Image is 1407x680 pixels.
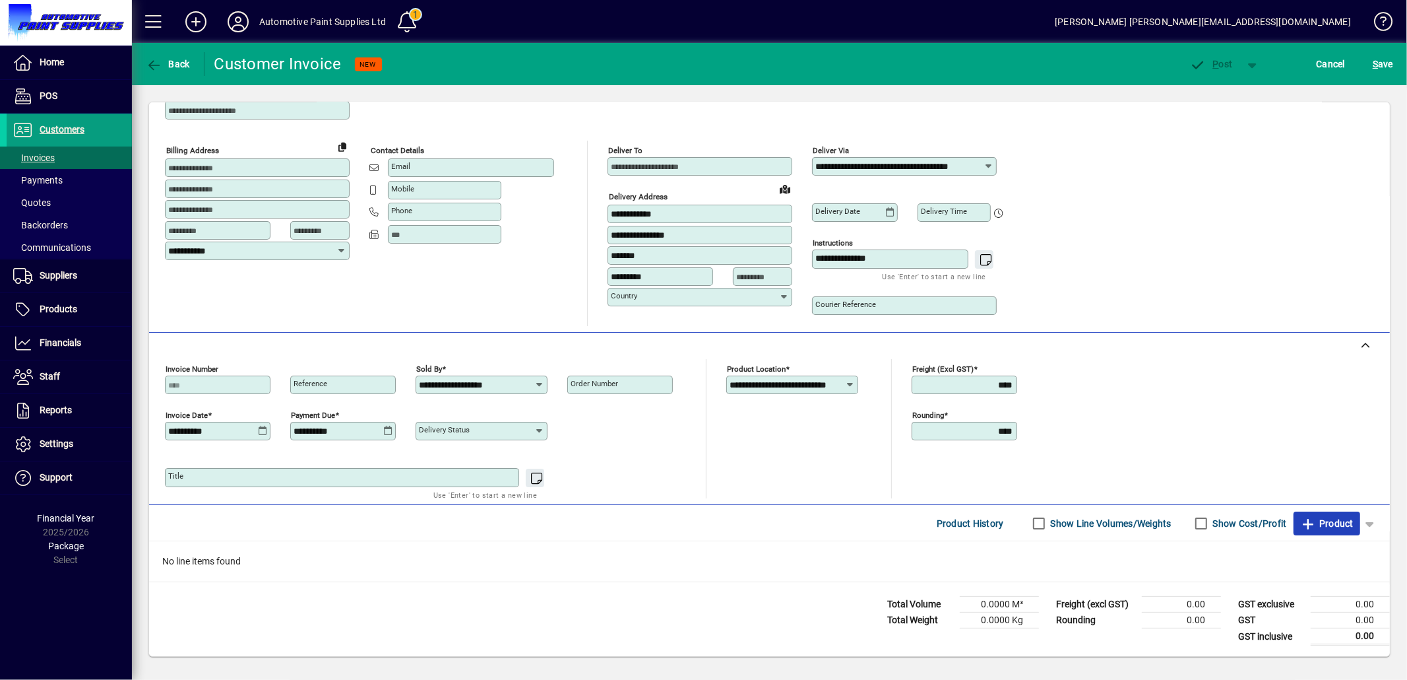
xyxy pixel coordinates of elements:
[7,394,132,427] a: Reports
[291,411,335,420] mat-label: Payment due
[40,405,72,415] span: Reports
[881,613,960,629] td: Total Weight
[7,428,132,461] a: Settings
[294,379,327,388] mat-label: Reference
[175,10,217,34] button: Add
[921,207,967,216] mat-label: Delivery time
[1317,53,1346,75] span: Cancel
[13,175,63,186] span: Payments
[391,162,410,171] mat-label: Email
[912,364,974,374] mat-label: Freight (excl GST)
[13,197,51,208] span: Quotes
[1213,59,1219,69] span: P
[132,52,204,76] app-page-header-button: Back
[391,206,412,215] mat-label: Phone
[7,46,132,79] a: Home
[40,270,77,281] span: Suppliers
[259,11,386,32] div: Automotive Paint Supplies Ltd
[1055,11,1351,32] div: [PERSON_NAME] [PERSON_NAME][EMAIL_ADDRESS][DOMAIN_NAME]
[7,360,132,393] a: Staff
[815,207,860,216] mat-label: Delivery date
[1142,597,1221,613] td: 0.00
[774,178,796,199] a: View on map
[611,291,637,300] mat-label: Country
[960,597,1039,613] td: 0.0000 M³
[813,146,849,155] mat-label: Deliver via
[7,461,132,494] a: Support
[166,411,208,420] mat-label: Invoice date
[360,60,377,69] span: NEW
[214,53,342,75] div: Customer Invoice
[38,513,95,524] span: Financial Year
[608,146,642,155] mat-label: Deliver To
[7,191,132,214] a: Quotes
[1294,512,1360,535] button: Product
[48,541,84,551] span: Package
[168,471,183,481] mat-label: Title
[40,371,60,382] span: Staff
[960,613,1039,629] td: 0.0000 Kg
[146,59,190,69] span: Back
[40,90,57,101] span: POS
[13,153,55,163] span: Invoices
[571,379,618,388] mat-label: Order number
[7,327,132,360] a: Financials
[1311,629,1390,645] td: 0.00
[1142,613,1221,629] td: 0.00
[142,52,193,76] button: Back
[883,269,986,284] mat-hint: Use 'Enter' to start a new line
[332,136,353,157] button: Copy to Delivery address
[1210,517,1287,530] label: Show Cost/Profit
[1311,613,1390,629] td: 0.00
[7,259,132,292] a: Suppliers
[1190,59,1233,69] span: ost
[1232,613,1311,629] td: GST
[815,300,876,309] mat-label: Courier Reference
[1232,597,1311,613] td: GST exclusive
[1183,52,1239,76] button: Post
[1373,53,1393,75] span: ave
[40,57,64,67] span: Home
[727,364,786,374] mat-label: Product location
[7,169,132,191] a: Payments
[7,293,132,326] a: Products
[149,541,1390,582] div: No line items found
[13,242,91,253] span: Communications
[217,10,259,34] button: Profile
[1048,517,1172,530] label: Show Line Volumes/Weights
[881,597,960,613] td: Total Volume
[13,220,68,230] span: Backorders
[40,438,73,449] span: Settings
[937,513,1004,534] span: Product History
[40,124,84,135] span: Customers
[391,184,414,193] mat-label: Mobile
[1232,629,1311,645] td: GST inclusive
[1300,513,1354,534] span: Product
[1373,59,1378,69] span: S
[416,364,442,374] mat-label: Sold by
[419,425,470,434] mat-label: Delivery status
[7,80,132,113] a: POS
[40,304,77,314] span: Products
[166,364,218,374] mat-label: Invoice number
[931,512,1009,535] button: Product History
[1311,597,1390,613] td: 0.00
[7,236,132,259] a: Communications
[1313,52,1349,76] button: Cancel
[40,337,81,348] span: Financials
[912,411,944,420] mat-label: Rounding
[1049,613,1142,629] td: Rounding
[1364,3,1391,46] a: Knowledge Base
[813,238,853,248] mat-label: Instructions
[7,214,132,236] a: Backorders
[7,147,132,169] a: Invoices
[433,487,537,502] mat-hint: Use 'Enter' to start a new line
[40,472,73,483] span: Support
[1049,597,1142,613] td: Freight (excl GST)
[1369,52,1396,76] button: Save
